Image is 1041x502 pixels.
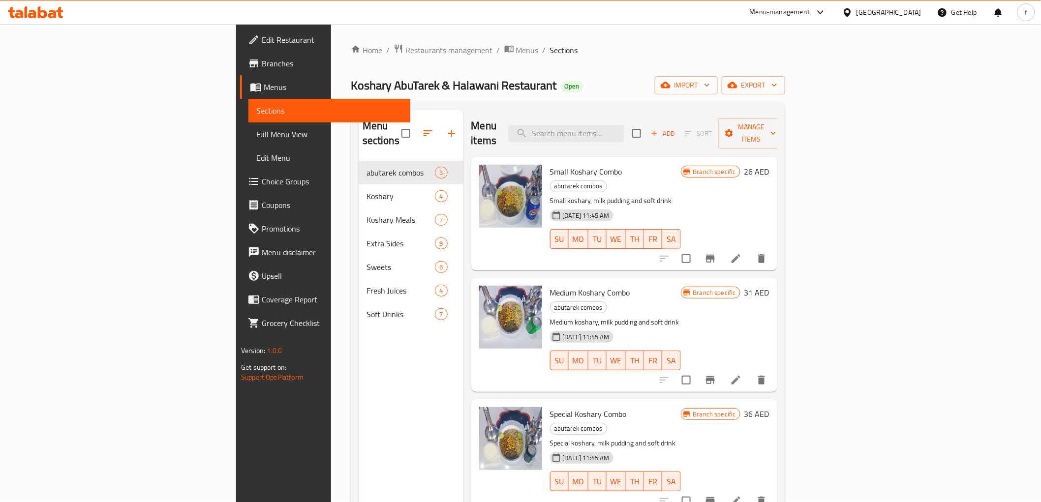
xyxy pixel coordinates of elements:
[689,288,740,297] span: Branch specific
[857,7,921,18] div: [GEOGRAPHIC_DATA]
[240,75,410,99] a: Menus
[240,193,410,217] a: Coupons
[648,474,658,489] span: FR
[554,474,565,489] span: SU
[479,286,542,349] img: Medium Koshary Combo
[440,121,463,145] button: Add section
[550,437,681,449] p: Special koshary, milk pudding and soft drink
[359,184,463,208] div: Koshary4
[497,44,500,56] li: /
[367,190,435,202] div: Koshary
[267,344,282,357] span: 1.0.0
[678,126,718,141] span: Select section first
[569,472,588,491] button: MO
[262,34,402,46] span: Edit Restaurant
[256,152,402,164] span: Edit Menu
[559,453,613,463] span: [DATE] 11:45 AM
[689,167,740,177] span: Branch specific
[662,472,680,491] button: SA
[367,261,435,273] span: Sweets
[367,237,435,249] div: Extra Sides
[550,164,622,179] span: Small Koshary Combo
[630,354,640,368] span: TH
[351,44,785,57] nav: breadcrumb
[262,223,402,235] span: Promotions
[611,232,622,246] span: WE
[367,308,435,320] span: Soft Drinks
[516,44,539,56] span: Menus
[504,44,539,57] a: Menus
[689,410,740,419] span: Branch specific
[359,161,463,184] div: abutarek combos3
[551,180,607,192] span: abutarek combos
[359,279,463,302] div: Fresh Juices4
[644,351,662,370] button: FR
[405,44,493,56] span: Restaurants management
[241,361,286,374] span: Get support on:
[241,344,265,357] span: Version:
[550,407,627,421] span: Special Koshary Combo
[435,237,447,249] div: items
[394,44,493,57] a: Restaurants management
[550,229,569,249] button: SU
[750,6,810,18] div: Menu-management
[644,229,662,249] button: FR
[435,261,447,273] div: items
[648,354,658,368] span: FR
[573,232,584,246] span: MO
[550,301,607,313] div: abutarek combos
[240,170,410,193] a: Choice Groups
[262,270,402,282] span: Upsell
[416,121,440,145] span: Sort sections
[559,211,613,220] span: [DATE] 11:45 AM
[367,167,435,178] span: abutarek combos
[592,474,603,489] span: TU
[647,126,678,141] button: Add
[561,81,583,92] div: Open
[569,351,588,370] button: MO
[630,474,640,489] span: TH
[607,351,626,370] button: WE
[647,126,678,141] span: Add item
[435,215,447,225] span: 7
[744,407,769,421] h6: 36 AED
[559,332,613,342] span: [DATE] 11:45 AM
[262,294,402,305] span: Coverage Report
[248,122,410,146] a: Full Menu View
[730,374,742,386] a: Edit menu item
[569,229,588,249] button: MO
[607,472,626,491] button: WE
[663,79,710,91] span: import
[550,44,578,56] span: Sections
[676,248,697,269] span: Select to update
[359,208,463,232] div: Koshary Meals7
[592,232,603,246] span: TU
[666,232,676,246] span: SA
[262,58,402,69] span: Branches
[551,423,607,434] span: abutarek combos
[588,472,607,491] button: TU
[351,74,557,96] span: Koshary AbuTarek & Halawani Restaurant
[262,317,402,329] span: Grocery Checklist
[240,28,410,52] a: Edit Restaurant
[750,368,773,392] button: delete
[550,180,607,192] div: abutarek combos
[367,285,435,296] span: Fresh Juices
[699,368,722,392] button: Branch-specific-item
[648,232,658,246] span: FR
[573,474,584,489] span: MO
[730,253,742,265] a: Edit menu item
[554,354,565,368] span: SU
[367,214,435,226] span: Koshary Meals
[256,105,402,117] span: Sections
[662,229,680,249] button: SA
[508,125,624,142] input: search
[359,157,463,330] nav: Menu sections
[550,195,681,207] p: Small koshary, milk pudding and soft drink
[240,264,410,288] a: Upsell
[262,176,402,187] span: Choice Groups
